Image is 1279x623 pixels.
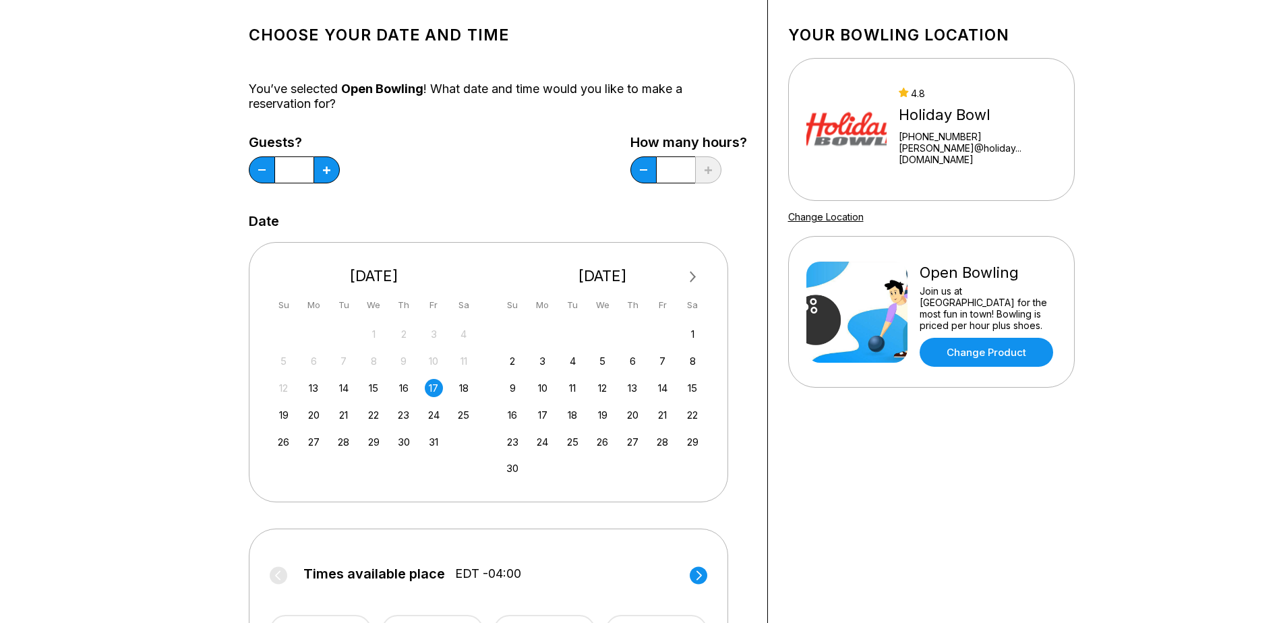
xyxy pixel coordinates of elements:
div: Th [624,296,642,314]
div: Choose Monday, October 27th, 2025 [305,433,323,451]
div: Choose Tuesday, November 25th, 2025 [564,433,582,451]
div: Choose Saturday, October 18th, 2025 [454,379,473,397]
div: Choose Monday, October 13th, 2025 [305,379,323,397]
div: Open Bowling [920,264,1057,282]
div: Join us at [GEOGRAPHIC_DATA] for the most fun in town! Bowling is priced per hour plus shoes. [920,285,1057,331]
img: Holiday Bowl [806,79,887,180]
div: We [593,296,612,314]
div: Choose Thursday, October 30th, 2025 [394,433,413,451]
div: Th [394,296,413,314]
div: Choose Tuesday, October 21st, 2025 [334,406,353,424]
h1: Your bowling location [788,26,1075,44]
div: Choose Sunday, November 2nd, 2025 [504,352,522,370]
div: Not available Thursday, October 2nd, 2025 [394,325,413,343]
div: Choose Sunday, November 9th, 2025 [504,379,522,397]
div: Choose Wednesday, November 5th, 2025 [593,352,612,370]
span: EDT -04:00 [455,566,521,581]
div: Choose Friday, November 14th, 2025 [653,379,672,397]
div: Choose Saturday, November 22nd, 2025 [684,406,702,424]
div: Not available Saturday, October 11th, 2025 [454,352,473,370]
div: Su [274,296,293,314]
div: We [365,296,383,314]
div: Choose Sunday, November 23rd, 2025 [504,433,522,451]
div: Choose Friday, November 7th, 2025 [653,352,672,370]
label: How many hours? [630,135,747,150]
div: Choose Thursday, November 6th, 2025 [624,352,642,370]
div: Not available Tuesday, October 7th, 2025 [334,352,353,370]
div: Not available Wednesday, October 1st, 2025 [365,325,383,343]
div: Holiday Bowl [899,106,1056,124]
div: Choose Thursday, November 27th, 2025 [624,433,642,451]
span: Open Bowling [341,82,423,96]
div: Choose Monday, November 17th, 2025 [533,406,552,424]
div: Choose Sunday, November 30th, 2025 [504,459,522,477]
a: Change Product [920,338,1053,367]
div: Mo [533,296,552,314]
h1: Choose your Date and time [249,26,747,44]
div: Choose Monday, October 20th, 2025 [305,406,323,424]
div: Choose Saturday, October 25th, 2025 [454,406,473,424]
a: [PERSON_NAME]@holiday...[DOMAIN_NAME] [899,142,1056,165]
div: Choose Saturday, November 8th, 2025 [684,352,702,370]
div: Choose Wednesday, November 26th, 2025 [593,433,612,451]
div: Sa [684,296,702,314]
div: Choose Friday, October 17th, 2025 [425,379,443,397]
div: Not available Wednesday, October 8th, 2025 [365,352,383,370]
div: Choose Sunday, October 19th, 2025 [274,406,293,424]
div: Choose Friday, October 24th, 2025 [425,406,443,424]
div: Choose Sunday, October 26th, 2025 [274,433,293,451]
div: Not available Sunday, October 12th, 2025 [274,379,293,397]
div: month 2025-11 [502,324,704,478]
div: Not available Friday, October 10th, 2025 [425,352,443,370]
div: Choose Wednesday, October 29th, 2025 [365,433,383,451]
div: Choose Thursday, October 23rd, 2025 [394,406,413,424]
div: Choose Thursday, November 20th, 2025 [624,406,642,424]
div: Choose Friday, November 28th, 2025 [653,433,672,451]
div: Choose Wednesday, October 15th, 2025 [365,379,383,397]
div: Choose Sunday, November 16th, 2025 [504,406,522,424]
div: Tu [564,296,582,314]
div: You’ve selected ! What date and time would you like to make a reservation for? [249,82,747,111]
div: Not available Saturday, October 4th, 2025 [454,325,473,343]
div: Choose Tuesday, October 14th, 2025 [334,379,353,397]
div: [DATE] [270,267,479,285]
div: Choose Monday, November 3rd, 2025 [533,352,552,370]
div: Fr [425,296,443,314]
div: Not available Thursday, October 9th, 2025 [394,352,413,370]
div: Fr [653,296,672,314]
div: Not available Friday, October 3rd, 2025 [425,325,443,343]
div: month 2025-10 [273,324,475,451]
a: Change Location [788,211,864,222]
div: Choose Friday, October 31st, 2025 [425,433,443,451]
div: Choose Wednesday, November 12th, 2025 [593,379,612,397]
div: Choose Friday, November 21st, 2025 [653,406,672,424]
div: Choose Tuesday, November 18th, 2025 [564,406,582,424]
div: Choose Monday, November 24th, 2025 [533,433,552,451]
button: Next Month [682,266,704,288]
div: Choose Tuesday, October 28th, 2025 [334,433,353,451]
div: Choose Tuesday, November 11th, 2025 [564,379,582,397]
div: Choose Tuesday, November 4th, 2025 [564,352,582,370]
label: Date [249,214,279,229]
div: Not available Sunday, October 5th, 2025 [274,352,293,370]
div: Sa [454,296,473,314]
div: [DATE] [498,267,707,285]
div: [PHONE_NUMBER] [899,131,1056,142]
div: Su [504,296,522,314]
div: 4.8 [899,88,1056,99]
div: Choose Saturday, November 1st, 2025 [684,325,702,343]
div: Choose Saturday, November 29th, 2025 [684,433,702,451]
div: Not available Monday, October 6th, 2025 [305,352,323,370]
img: Open Bowling [806,262,908,363]
div: Choose Saturday, November 15th, 2025 [684,379,702,397]
div: Choose Thursday, October 16th, 2025 [394,379,413,397]
div: Choose Wednesday, October 22nd, 2025 [365,406,383,424]
label: Guests? [249,135,340,150]
div: Tu [334,296,353,314]
div: Choose Thursday, November 13th, 2025 [624,379,642,397]
div: Choose Monday, November 10th, 2025 [533,379,552,397]
span: Times available place [303,566,445,581]
div: Mo [305,296,323,314]
div: Choose Wednesday, November 19th, 2025 [593,406,612,424]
